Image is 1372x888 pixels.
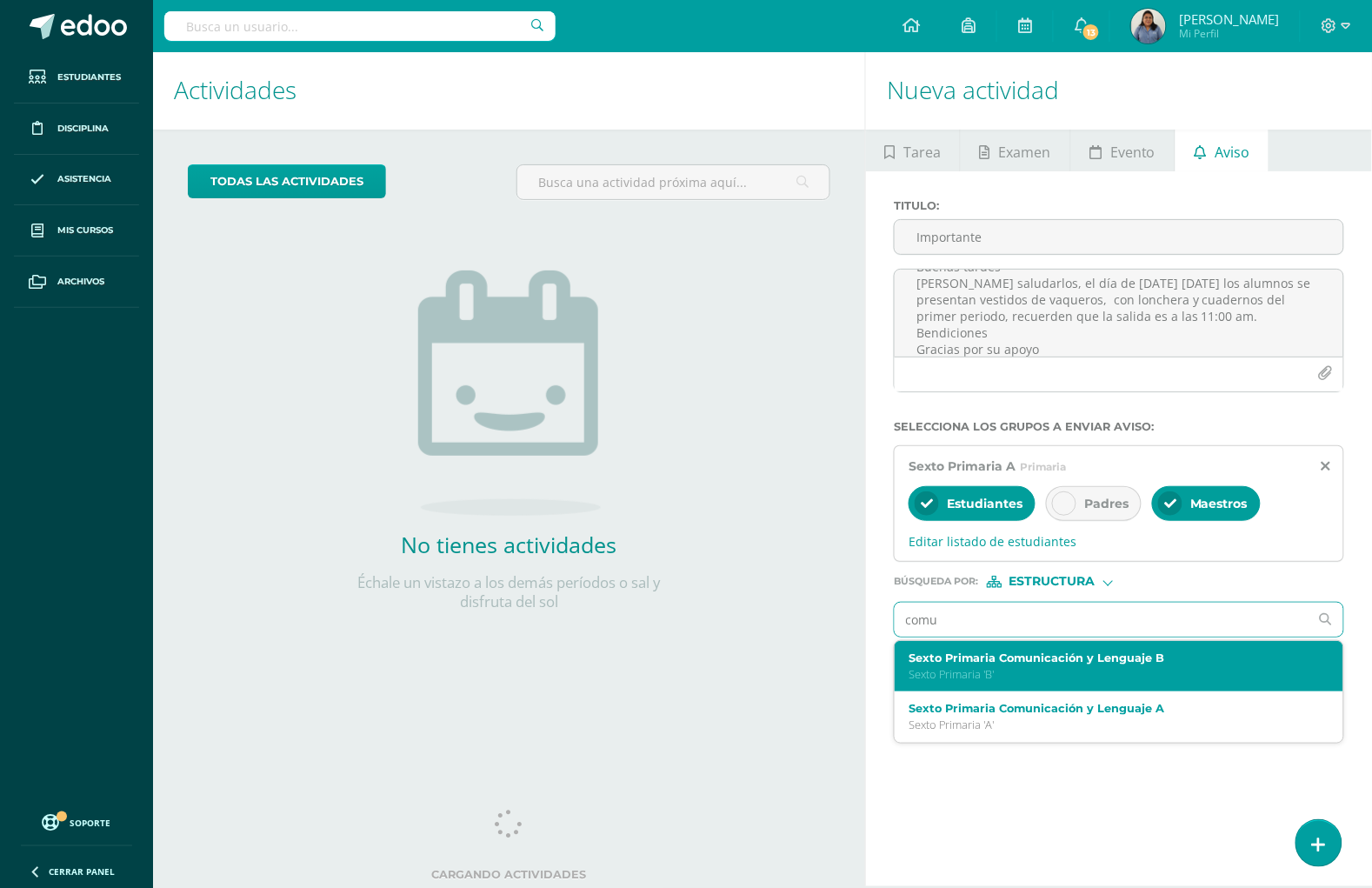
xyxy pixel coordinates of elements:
[14,257,139,308] a: Archivos
[909,458,1016,474] span: Sexto Primaria A
[961,130,1069,171] a: Examen
[895,220,1343,254] input: Titulo
[14,52,139,103] a: Estudiantes
[164,11,556,41] input: Busca un usuario...
[336,530,683,559] h2: No tienes actividades
[1084,496,1129,511] span: Padres
[895,270,1343,357] textarea: Buenas tardes [PERSON_NAME] saludarlos, el día de [DATE] [DATE] los alumnos se presentan vestidos...
[894,199,1344,212] label: Titulo :
[21,810,132,833] a: Soporte
[1082,23,1101,42] span: 13
[14,155,139,206] a: Asistencia
[418,270,601,516] img: no_activities.png
[57,172,111,186] span: Asistencia
[1131,9,1166,43] img: c29edd5519ed165661ad7af758d39eaf.png
[1071,130,1175,171] a: Evento
[49,865,115,878] span: Cerrar panel
[909,651,1311,664] label: Sexto Primaria Comunicación y Lenguaje B
[909,702,1311,715] label: Sexto Primaria Comunicación y Lenguaje A
[188,164,386,198] a: todas las Actividades
[1176,130,1269,171] a: Aviso
[14,205,139,257] a: Mis cursos
[866,130,960,171] a: Tarea
[1020,460,1066,473] span: Primaria
[894,420,1344,433] label: Selecciona los grupos a enviar aviso :
[57,275,104,289] span: Archivos
[1179,26,1279,41] span: Mi Perfil
[70,817,111,829] span: Soporte
[1190,496,1248,511] span: Maestros
[57,70,121,84] span: Estudiantes
[174,50,844,130] h1: Actividades
[57,224,113,237] span: Mis cursos
[887,50,1351,130] h1: Nueva actividad
[188,868,830,881] label: Cargando actividades
[1110,131,1156,173] span: Evento
[909,718,1311,732] p: Sexto Primaria 'A'
[336,573,683,611] p: Échale un vistazo a los demás períodos o sal y disfruta del sol
[904,131,942,173] span: Tarea
[895,603,1309,637] input: Ej. Primero primaria
[909,533,1329,550] span: Editar listado de estudiantes
[1215,131,1249,173] span: Aviso
[14,103,139,155] a: Disciplina
[1009,577,1096,586] span: Estructura
[999,131,1051,173] span: Examen
[987,576,1117,588] div: [object Object]
[909,667,1311,682] p: Sexto Primaria 'B'
[894,577,978,586] span: Búsqueda por :
[57,122,109,136] span: Disciplina
[947,496,1022,511] span: Estudiantes
[517,165,830,199] input: Busca una actividad próxima aquí...
[1179,10,1279,28] span: [PERSON_NAME]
